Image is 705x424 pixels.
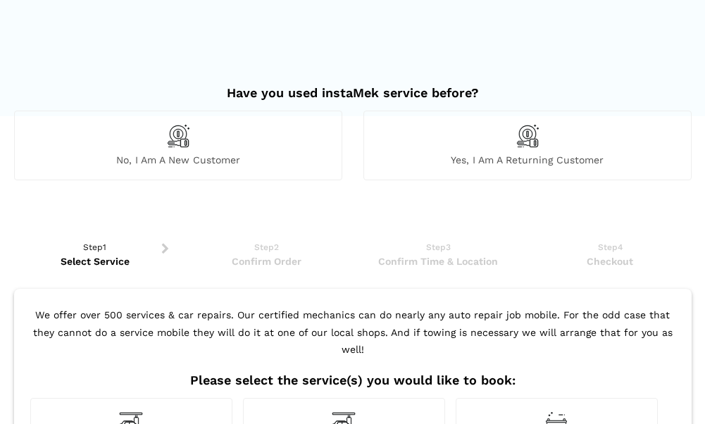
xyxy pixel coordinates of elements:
[14,254,177,268] span: Select Service
[357,240,520,268] a: Step3
[185,240,348,268] a: Step2
[14,240,177,268] a: Step1
[357,254,520,268] span: Confirm Time & Location
[529,240,692,268] a: Step4
[27,306,679,373] p: We offer over 500 services & car repairs. Our certified mechanics can do nearly any auto repair j...
[185,254,348,268] span: Confirm Order
[529,254,692,268] span: Checkout
[364,154,691,166] span: Yes, I am a returning customer
[14,71,692,101] h2: Have you used instaMek service before?
[27,373,679,388] h2: Please select the service(s) you would like to book:
[15,154,342,166] span: No, I am a new customer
